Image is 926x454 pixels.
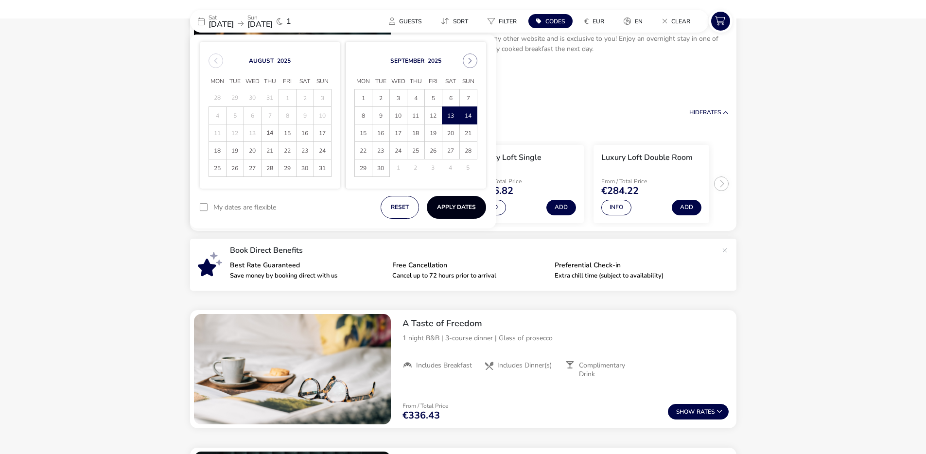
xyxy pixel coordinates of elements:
[314,74,331,89] span: Sun
[407,74,424,89] span: Thu
[407,124,424,142] td: 18
[209,159,226,177] td: 25
[354,142,372,159] td: 22
[209,74,226,89] span: Mon
[443,90,459,107] span: 6
[601,186,639,196] span: €284.22
[279,124,296,142] td: 15
[262,160,278,177] span: 28
[190,10,336,33] div: Sat[DATE]Sun[DATE]1
[261,74,279,89] span: Thu
[399,17,421,25] span: Guests
[460,90,476,107] span: 7
[460,142,476,159] span: 28
[459,159,477,177] td: 5
[262,124,279,141] span: 14
[213,204,276,211] label: My dates are flexible
[416,361,472,370] span: Includes Breakfast
[577,14,616,28] naf-pibe-menu-bar-item: €EUR
[314,142,331,159] span: 24
[601,178,684,184] p: From / Total Price
[408,142,424,159] span: 25
[546,200,576,215] button: Add
[545,17,565,25] span: Codes
[355,90,371,107] span: 1
[381,14,433,28] naf-pibe-menu-bar-item: Guests
[408,107,424,124] span: 11
[296,74,314,89] span: Sat
[244,142,261,159] td: 20
[279,74,296,89] span: Fri
[395,11,736,79] div: Best Available B&B Rate GuaranteedThis offer is not available on any other website and is exclusi...
[372,74,389,89] span: Tue
[389,89,407,107] td: 3
[314,124,331,142] td: 17
[230,262,384,269] p: Best Rate Guaranteed
[459,107,477,124] td: 14
[373,107,389,124] span: 9
[261,159,279,177] td: 28
[668,404,729,419] button: ShowRates
[390,57,424,65] button: Choose Month
[209,19,234,30] span: [DATE]
[389,142,407,159] td: 24
[389,107,407,124] td: 10
[476,178,559,184] p: From / Total Price
[314,142,331,159] td: 24
[428,57,441,65] button: Choose Year
[635,17,643,25] span: en
[402,411,440,420] span: €336.43
[584,17,589,26] i: €
[408,90,424,107] span: 4
[209,142,226,159] td: 18
[442,107,459,124] td: 13
[244,159,261,177] td: 27
[280,160,296,177] span: 29
[209,124,226,142] td: 11
[390,142,406,159] span: 24
[209,15,234,20] p: Sat
[354,89,372,107] td: 1
[577,14,612,28] button: €EUR
[226,107,244,124] td: 5
[354,159,372,177] td: 29
[433,14,480,28] naf-pibe-menu-bar-item: Sort
[279,142,296,159] td: 22
[402,318,729,329] h2: A Taste of Freedom
[672,200,701,215] button: Add
[261,142,279,159] td: 21
[279,107,296,124] td: 8
[424,159,442,177] td: 3
[373,125,389,142] span: 16
[355,160,371,177] span: 29
[226,142,244,159] td: 19
[463,141,589,227] swiper-slide: 3 / 4
[390,90,406,107] span: 3
[460,125,476,142] span: 21
[443,107,459,124] span: 13
[589,141,714,227] swiper-slide: 4 / 4
[296,107,314,124] td: 9
[355,107,371,124] span: 8
[442,89,459,107] td: 6
[244,124,261,142] td: 13
[407,107,424,124] td: 11
[314,107,331,124] td: 10
[261,107,279,124] td: 7
[261,89,279,107] td: 31
[244,89,261,107] td: 30
[210,142,226,159] span: 18
[244,74,261,89] span: Wed
[424,89,442,107] td: 5
[372,107,389,124] td: 9
[424,107,442,124] td: 12
[654,14,702,28] naf-pibe-menu-bar-item: Clear
[601,200,631,215] button: Info
[459,124,477,142] td: 21
[408,125,424,142] span: 18
[372,142,389,159] td: 23
[407,89,424,107] td: 4
[381,196,419,219] button: reset
[402,333,729,343] p: 1 night B&B | 3-course dinner | Glass of prosecco
[372,89,389,107] td: 2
